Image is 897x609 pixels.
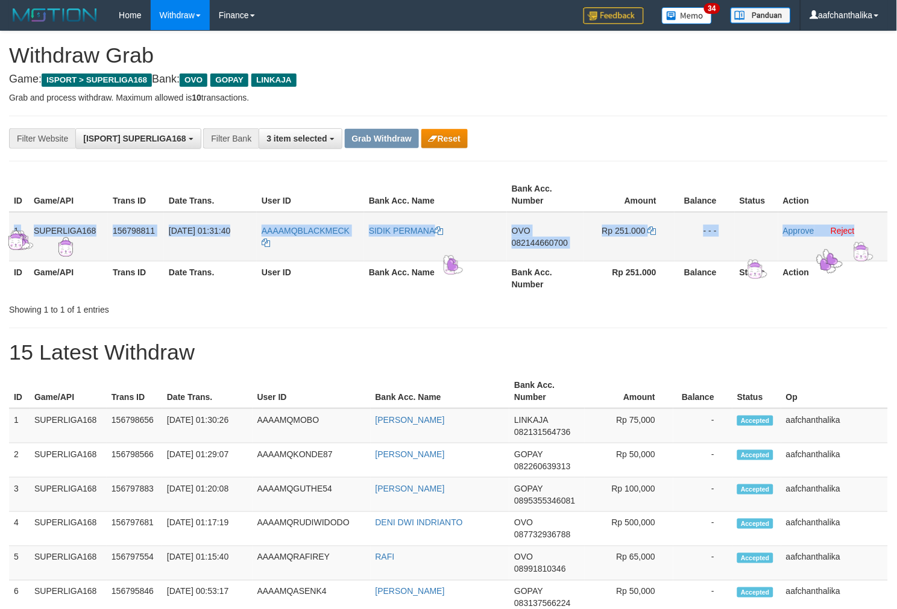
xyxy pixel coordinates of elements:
[253,512,371,546] td: AAAAMQRUDIWIDODO
[781,408,888,443] td: aafchanthalika
[253,478,371,512] td: AAAAMQGUTHE54
[107,443,162,478] td: 156798566
[253,374,371,408] th: User ID
[584,7,644,24] img: Feedback.jpg
[737,416,773,426] span: Accepted
[737,519,773,529] span: Accepted
[262,226,350,236] span: AAAAMQBLACKMECK
[662,7,713,24] img: Button%20Memo.svg
[673,478,732,512] td: -
[675,212,735,261] td: - - -
[9,299,365,316] div: Showing 1 to 1 of 1 entries
[737,553,773,563] span: Accepted
[253,408,371,443] td: AAAAMQMOBO
[253,546,371,581] td: AAAAMQRAFIREY
[203,128,259,149] div: Filter Bank
[9,261,29,295] th: ID
[9,478,30,512] td: 3
[345,129,419,148] button: Grab Withdraw
[162,443,253,478] td: [DATE] 01:29:07
[778,261,888,295] th: Action
[266,134,327,143] span: 3 item selected
[164,261,257,295] th: Date Trans.
[29,178,108,212] th: Game/API
[29,261,108,295] th: Game/API
[735,178,778,212] th: Status
[162,512,253,546] td: [DATE] 01:17:19
[9,73,888,86] h4: Game: Bank:
[585,443,673,478] td: Rp 50,000
[164,178,257,212] th: Date Trans.
[162,478,253,512] td: [DATE] 01:20:08
[9,340,888,364] h1: 15 Latest Withdraw
[30,374,107,408] th: Game/API
[30,512,107,546] td: SUPERLIGA168
[9,92,888,104] p: Grab and process withdraw. Maximum allowed is transactions.
[783,226,814,236] a: Approve
[673,546,732,581] td: -
[585,408,673,443] td: Rp 75,000
[673,443,732,478] td: -
[831,226,855,236] a: Reject
[376,484,445,493] a: [PERSON_NAME]
[376,587,445,596] a: [PERSON_NAME]
[585,512,673,546] td: Rp 500,000
[514,564,566,574] span: Copy 08991810346 to clipboard
[9,43,888,67] h1: Withdraw Grab
[376,415,445,425] a: [PERSON_NAME]
[169,226,230,236] span: [DATE] 01:31:40
[162,374,253,408] th: Date Trans.
[778,178,888,212] th: Action
[514,599,570,608] span: Copy 083137566224 to clipboard
[9,512,30,546] td: 4
[514,587,543,596] span: GOPAY
[30,408,107,443] td: SUPERLIGA168
[30,443,107,478] td: SUPERLIGA168
[376,552,395,562] a: RAFI
[512,226,530,236] span: OVO
[737,450,773,460] span: Accepted
[673,408,732,443] td: -
[369,226,444,236] a: SIDIK PERMANA
[83,134,186,143] span: [ISPORT] SUPERLIGA168
[376,449,445,459] a: [PERSON_NAME]
[584,261,675,295] th: Rp 251.000
[648,226,656,236] a: Copy 251000 to clipboard
[30,478,107,512] td: SUPERLIGA168
[107,374,162,408] th: Trans ID
[30,546,107,581] td: SUPERLIGA168
[512,238,568,248] span: Copy 082144660700 to clipboard
[180,73,207,87] span: OVO
[584,178,675,212] th: Amount
[675,261,735,295] th: Balance
[735,261,778,295] th: Status
[585,478,673,512] td: Rp 100,000
[253,443,371,478] td: AAAAMQKONDE87
[9,408,30,443] td: 1
[732,374,781,408] th: Status
[107,512,162,546] td: 156797681
[507,178,584,212] th: Bank Acc. Number
[421,129,468,148] button: Reset
[514,484,543,493] span: GOPAY
[192,93,201,102] strong: 10
[781,478,888,512] td: aafchanthalika
[781,374,888,408] th: Op
[257,178,364,212] th: User ID
[514,552,533,562] span: OVO
[162,408,253,443] td: [DATE] 01:30:26
[731,7,791,23] img: panduan.png
[376,518,463,528] a: DENI DWI INDRIANTO
[210,73,248,87] span: GOPAY
[162,546,253,581] td: [DATE] 01:15:40
[113,226,155,236] span: 156798811
[602,226,646,236] span: Rp 251.000
[371,374,510,408] th: Bank Acc. Name
[514,530,570,540] span: Copy 087732936788 to clipboard
[673,374,732,408] th: Balance
[9,443,30,478] td: 2
[29,212,108,261] td: SUPERLIGA168
[75,128,201,149] button: [ISPORT] SUPERLIGA168
[781,443,888,478] td: aafchanthalika
[9,128,75,149] div: Filter Website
